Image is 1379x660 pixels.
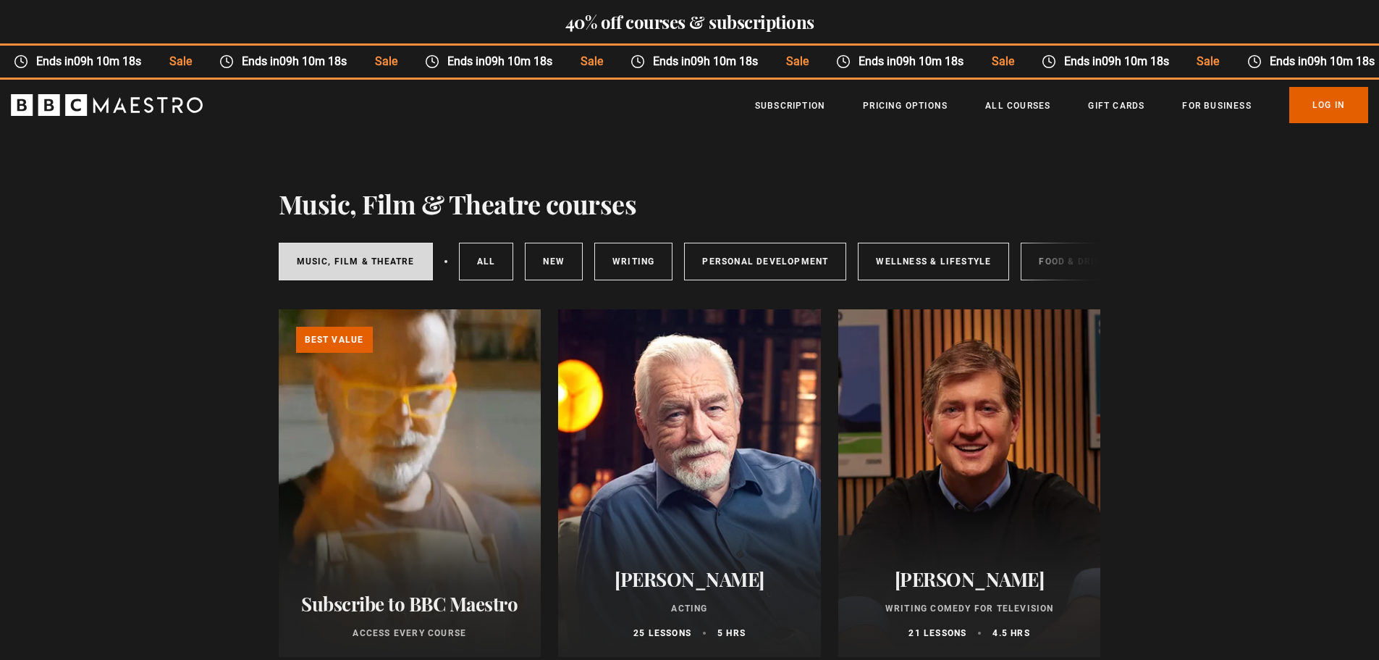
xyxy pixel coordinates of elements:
a: Gift Cards [1088,99,1144,113]
a: New [525,243,583,280]
h1: Music, Film & Theatre courses [279,188,637,219]
p: Acting [575,602,804,615]
a: Pricing Options [863,99,948,113]
a: Music, Film & Theatre [279,243,433,280]
span: Ends in [28,53,155,70]
time: 09h 10m 18s [279,54,347,68]
p: 4.5 hrs [992,627,1029,640]
time: 09h 10m 18s [691,54,758,68]
svg: BBC Maestro [11,94,203,116]
a: All Courses [985,99,1050,113]
time: 09h 10m 18s [74,54,141,68]
span: Sale [566,53,616,70]
p: 5 hrs [717,627,746,640]
a: Personal Development [684,243,846,280]
p: Best value [296,327,373,353]
time: 09h 10m 18s [1102,54,1169,68]
span: Sale [1183,53,1233,70]
a: [PERSON_NAME] Acting 25 lessons 5 hrs [558,309,821,657]
span: Ends in [851,53,977,70]
span: Ends in [439,53,566,70]
span: Sale [977,53,1027,70]
span: Sale [772,53,822,70]
p: 25 lessons [633,627,691,640]
a: For business [1182,99,1251,113]
h2: [PERSON_NAME] [856,568,1084,590]
a: Wellness & Lifestyle [858,243,1009,280]
a: Writing [594,243,672,280]
p: 21 lessons [908,627,966,640]
a: All [459,243,514,280]
h2: [PERSON_NAME] [575,568,804,590]
a: Log In [1289,87,1368,123]
time: 09h 10m 18s [1307,54,1375,68]
span: Ends in [1056,53,1183,70]
p: Writing Comedy for Television [856,602,1084,615]
nav: Primary [755,87,1368,123]
span: Sale [156,53,206,70]
a: Subscription [755,99,825,113]
span: Ends in [645,53,772,70]
span: Ends in [234,53,360,70]
a: [PERSON_NAME] Writing Comedy for Television 21 lessons 4.5 hrs [838,309,1101,657]
span: Sale [361,53,411,70]
time: 09h 10m 18s [896,54,963,68]
time: 09h 10m 18s [485,54,552,68]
